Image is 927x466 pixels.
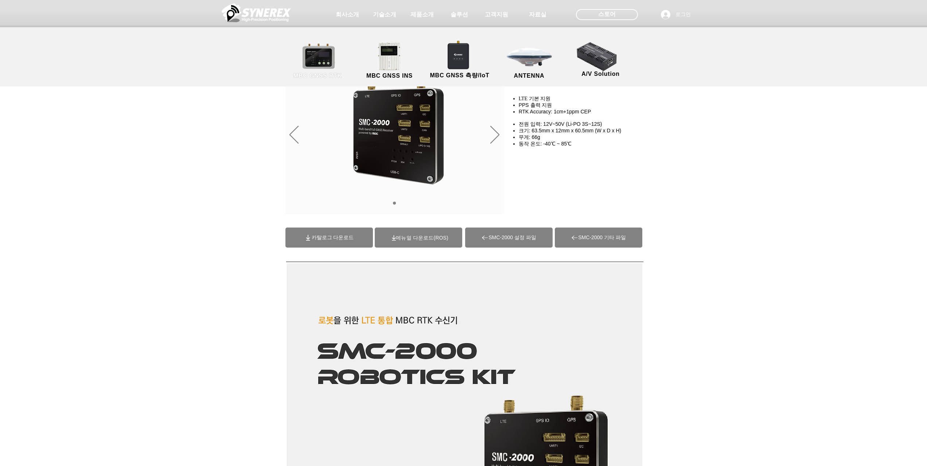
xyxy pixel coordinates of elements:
[357,42,422,80] a: MBC GNSS INS
[555,228,642,248] a: SMC-2000 기타 파일
[440,36,478,73] img: SynRTK__.png
[598,10,616,18] span: 스토어
[451,11,468,19] span: 솔루션
[289,126,299,145] button: 이전
[673,11,693,18] span: 로그인
[293,73,342,79] span: MBC GNSS RTK
[514,73,545,79] span: ANTENNA
[366,7,403,22] a: 기술소개
[519,7,556,22] a: 자료실
[285,42,351,80] a: MBC GNSS RTK
[568,40,634,78] a: A/V Solution
[485,11,508,19] span: 고객지원
[576,9,638,20] div: 스토어
[368,40,413,72] img: MGI2000_front-removebg-preview (1).png
[465,228,553,248] a: SMC-2000 설정 파일
[519,121,602,127] span: 전원 입력: 12V~50V (Li-PO 3S~12S)
[285,57,504,214] div: 슬라이드쇼
[581,71,620,77] span: A/V Solution
[336,11,359,19] span: 회사소개
[285,228,373,248] a: 카탈로그 다운로드
[222,2,291,24] img: 씨너렉스_White_simbol_대지 1.png
[490,126,499,145] button: 다음
[488,234,536,241] span: SMC-2000 설정 파일
[656,8,696,22] button: 로그인
[519,134,540,140] span: 무게: 66g
[396,235,448,241] a: (ROS)메뉴얼 다운로드
[529,11,546,19] span: 자료실
[404,7,440,22] a: 제품소개
[424,42,495,80] a: MBC GNSS 측량/IoT
[519,141,572,147] span: 동작 온도: -40℃ ~ 85℃
[366,73,413,79] span: MBC GNSS INS
[578,234,626,241] span: SMC-2000 기타 파일
[373,11,396,19] span: 기술소개
[393,202,396,205] a: 01
[410,11,434,19] span: 제품소개
[792,236,927,466] iframe: Wix Chat
[496,42,562,80] a: ANTENNA
[329,7,366,22] a: 회사소개
[519,109,591,114] span: RTK Accuracy: 1cm+1ppm CEP
[441,7,478,22] a: 솔루션
[390,202,399,205] nav: 슬라이드
[312,234,354,241] span: 카탈로그 다운로드
[519,128,622,133] span: 크기: 63.5mm x 12mm x 60.5mm (W x D x H)
[351,77,446,186] img: 대지 2.png
[478,7,515,22] a: 고객지원
[430,72,489,79] span: MBC GNSS 측량/IoT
